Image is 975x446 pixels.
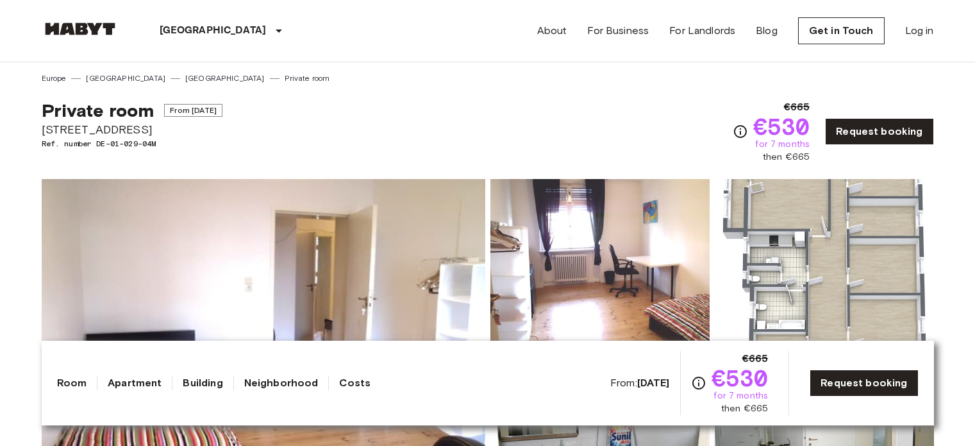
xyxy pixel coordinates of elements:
a: [GEOGRAPHIC_DATA] [86,73,165,84]
a: Blog [756,23,778,39]
span: €530 [712,366,769,390]
span: for 7 months [713,390,768,402]
img: Habyt [42,22,119,35]
a: Room [57,375,87,391]
span: [STREET_ADDRESS] [42,121,222,138]
span: Ref. number DE-01-029-04M [42,138,222,150]
a: Apartment [108,375,162,391]
a: Private room [285,73,330,84]
a: Get in Touch [798,17,885,44]
img: Picture of unit DE-01-029-04M [490,179,710,347]
a: About [537,23,567,39]
a: Log in [905,23,934,39]
span: for 7 months [755,138,810,151]
a: Costs [339,375,371,391]
a: Request booking [825,118,933,145]
a: Neighborhood [244,375,319,391]
span: Private room [42,99,154,121]
p: [GEOGRAPHIC_DATA] [160,23,267,39]
a: For Landlords [669,23,735,39]
span: €530 [753,115,810,138]
span: then €665 [763,151,810,164]
span: €665 [784,99,810,115]
a: For Business [587,23,649,39]
svg: Check cost overview for full price breakdown. Please note that discounts apply to new joiners onl... [733,124,748,139]
span: From: [610,376,670,390]
span: From [DATE] [164,104,222,117]
a: Europe [42,73,67,84]
a: Request booking [810,370,918,397]
a: [GEOGRAPHIC_DATA] [185,73,265,84]
span: then €665 [721,402,768,415]
img: Picture of unit DE-01-029-04M [715,179,934,347]
b: [DATE] [637,377,670,389]
svg: Check cost overview for full price breakdown. Please note that discounts apply to new joiners onl... [691,375,706,391]
a: Building [183,375,222,391]
span: €665 [742,351,769,366]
